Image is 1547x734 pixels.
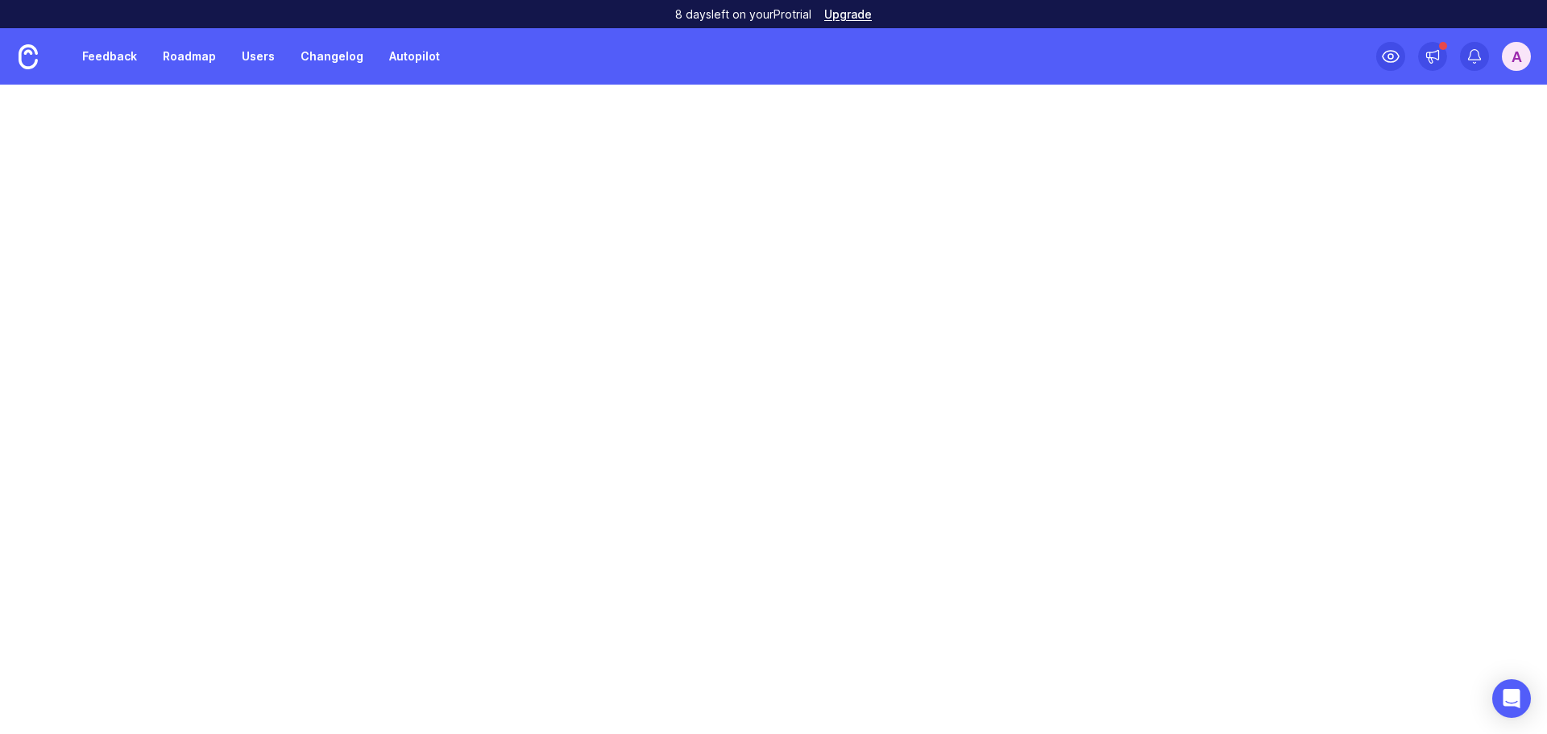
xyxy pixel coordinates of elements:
a: Upgrade [824,9,872,20]
img: Canny Home [19,44,38,69]
a: Feedback [73,42,147,71]
a: Autopilot [379,42,450,71]
div: Open Intercom Messenger [1492,679,1531,718]
button: A [1502,42,1531,71]
p: 8 days left on your Pro trial [675,6,811,23]
a: Users [232,42,284,71]
a: Roadmap [153,42,226,71]
a: Changelog [291,42,373,71]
